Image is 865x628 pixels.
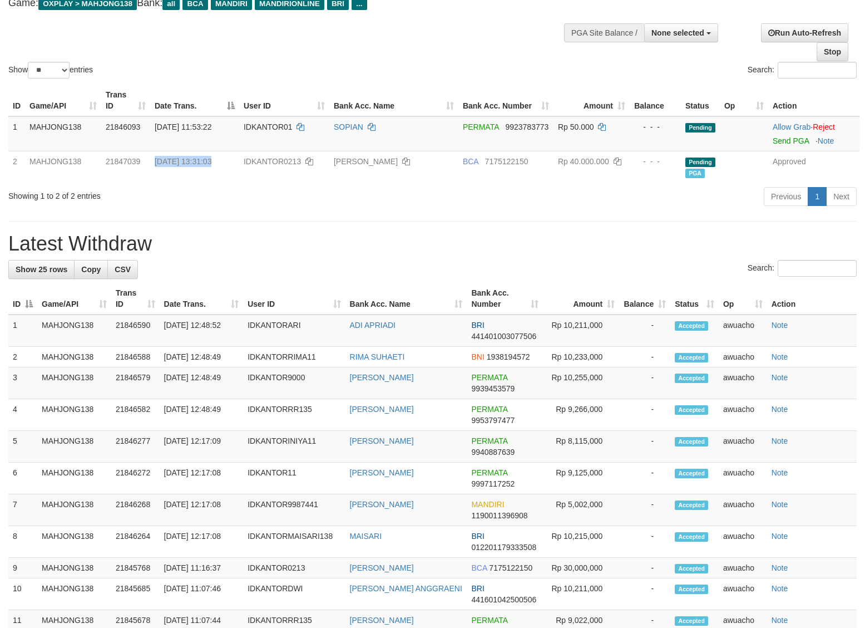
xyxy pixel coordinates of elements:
td: IDKANTOR9987441 [243,494,345,526]
th: User ID: activate to sort column ascending [243,283,345,315]
td: [DATE] 12:17:08 [160,494,244,526]
span: None selected [651,28,704,37]
span: Copy 441601042500506 to clipboard [471,595,536,604]
input: Search: [778,260,857,277]
td: IDKANTORDWI [243,578,345,610]
th: Date Trans.: activate to sort column descending [150,85,239,116]
a: Note [772,436,788,445]
th: Bank Acc. Number: activate to sort column ascending [458,85,553,116]
td: [DATE] 11:16:37 [160,558,244,578]
td: MAHJONG138 [37,578,111,610]
td: awuacho [719,367,767,399]
th: Bank Acc. Number: activate to sort column ascending [467,283,543,315]
span: [DATE] 13:31:03 [155,157,211,166]
td: awuacho [719,431,767,463]
td: 21845768 [111,558,160,578]
td: 4 [8,399,37,431]
td: 21846588 [111,347,160,367]
td: IDKANTORRR135 [243,399,345,431]
span: Accepted [675,616,708,626]
th: Date Trans.: activate to sort column ascending [160,283,244,315]
td: Rp 10,215,000 [543,526,619,558]
td: - [619,347,670,367]
span: BNI [471,352,484,361]
th: ID: activate to sort column descending [8,283,37,315]
span: Accepted [675,353,708,362]
span: Pending [685,158,715,167]
a: SOPIAN [334,122,363,131]
td: 21845685 [111,578,160,610]
td: [DATE] 11:07:46 [160,578,244,610]
a: CSV [107,260,138,279]
td: - [619,431,670,463]
span: Accepted [675,469,708,478]
td: 21846268 [111,494,160,526]
span: Accepted [675,585,708,594]
td: Rp 30,000,000 [543,558,619,578]
a: Note [772,616,788,625]
span: Copy 1190011396908 to clipboard [471,511,527,520]
th: Amount: activate to sort column ascending [543,283,619,315]
span: PERMATA [471,373,507,382]
span: Copy 441401003077506 to clipboard [471,332,536,341]
a: [PERSON_NAME] [350,616,414,625]
td: MAHJONG138 [37,526,111,558]
a: MAISARI [350,532,382,541]
td: 21846272 [111,463,160,494]
td: awuacho [719,463,767,494]
span: 21846093 [106,122,140,131]
td: awuacho [719,399,767,431]
a: Note [772,373,788,382]
span: Copy 9923783773 to clipboard [505,122,548,131]
td: 21846277 [111,431,160,463]
a: Note [772,584,788,593]
a: Copy [74,260,108,279]
td: Rp 10,211,000 [543,315,619,347]
a: Note [772,468,788,477]
td: Rp 9,266,000 [543,399,619,431]
a: [PERSON_NAME] [350,500,414,509]
div: - - - [634,156,676,167]
th: User ID: activate to sort column ascending [239,85,329,116]
span: Copy 9940887639 to clipboard [471,448,515,457]
th: Game/API: activate to sort column ascending [25,85,101,116]
span: IDKANTOR0213 [244,157,301,166]
span: Copy 9997117252 to clipboard [471,479,515,488]
td: awuacho [719,494,767,526]
span: Copy 9939453579 to clipboard [471,384,515,393]
th: Op: activate to sort column ascending [719,283,767,315]
span: PERMATA [463,122,499,131]
a: Allow Grab [773,122,810,131]
td: IDKANTOR9000 [243,367,345,399]
div: - - - [634,121,676,133]
td: 3 [8,367,37,399]
td: 21846264 [111,526,160,558]
a: [PERSON_NAME] [350,373,414,382]
td: 5 [8,431,37,463]
td: 6 [8,463,37,494]
td: - [619,578,670,610]
button: None selected [644,23,718,42]
input: Search: [778,62,857,78]
a: Show 25 rows [8,260,75,279]
td: MAHJONG138 [37,558,111,578]
label: Search: [748,260,857,277]
th: ID [8,85,25,116]
td: MAHJONG138 [37,399,111,431]
div: PGA Site Balance / [564,23,644,42]
a: [PERSON_NAME] [350,468,414,477]
span: Rp 40.000.000 [558,157,609,166]
label: Search: [748,62,857,78]
span: PERMATA [471,436,507,445]
span: BCA [471,563,487,572]
span: Copy [81,265,101,274]
span: Accepted [675,501,708,510]
td: Rp 10,255,000 [543,367,619,399]
td: [DATE] 12:48:49 [160,367,244,399]
span: CSV [115,265,131,274]
td: awuacho [719,558,767,578]
td: awuacho [719,347,767,367]
td: 1 [8,315,37,347]
span: BCA [463,157,478,166]
td: - [619,558,670,578]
